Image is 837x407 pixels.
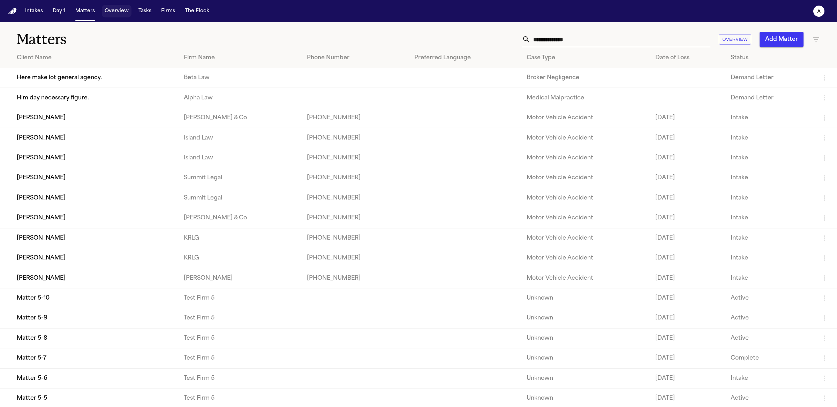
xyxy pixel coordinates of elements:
[307,54,403,62] div: Phone Number
[17,31,258,48] h1: Matters
[182,5,212,17] button: The Flock
[650,268,725,288] td: [DATE]
[521,88,650,108] td: Medical Malpractice
[521,128,650,148] td: Motor Vehicle Accident
[655,54,719,62] div: Date of Loss
[50,5,68,17] button: Day 1
[178,208,301,228] td: [PERSON_NAME] & Co
[521,328,650,348] td: Unknown
[725,128,815,148] td: Intake
[725,268,815,288] td: Intake
[178,288,301,308] td: Test Firm 5
[650,188,725,208] td: [DATE]
[73,5,98,17] button: Matters
[178,148,301,168] td: Island Law
[8,8,17,15] img: Finch Logo
[521,308,650,328] td: Unknown
[301,268,409,288] td: [PHONE_NUMBER]
[650,248,725,268] td: [DATE]
[650,168,725,188] td: [DATE]
[301,168,409,188] td: [PHONE_NUMBER]
[178,108,301,128] td: [PERSON_NAME] & Co
[650,348,725,368] td: [DATE]
[650,128,725,148] td: [DATE]
[725,348,815,368] td: Complete
[760,32,804,47] button: Add Matter
[719,34,751,45] button: Overview
[178,308,301,328] td: Test Firm 5
[521,348,650,368] td: Unknown
[725,328,815,348] td: Active
[521,108,650,128] td: Motor Vehicle Accident
[725,248,815,268] td: Intake
[521,248,650,268] td: Motor Vehicle Accident
[725,168,815,188] td: Intake
[414,54,515,62] div: Preferred Language
[725,188,815,208] td: Intake
[521,68,650,88] td: Broker Negligence
[650,108,725,128] td: [DATE]
[521,288,650,308] td: Unknown
[301,228,409,248] td: [PHONE_NUMBER]
[178,328,301,348] td: Test Firm 5
[178,228,301,248] td: KRLG
[136,5,154,17] button: Tasks
[725,108,815,128] td: Intake
[725,368,815,388] td: Intake
[725,68,815,88] td: Demand Letter
[725,208,815,228] td: Intake
[725,228,815,248] td: Intake
[725,308,815,328] td: Active
[521,148,650,168] td: Motor Vehicle Accident
[731,54,809,62] div: Status
[650,368,725,388] td: [DATE]
[184,54,296,62] div: Firm Name
[301,208,409,228] td: [PHONE_NUMBER]
[178,268,301,288] td: [PERSON_NAME]
[301,108,409,128] td: [PHONE_NUMBER]
[22,5,46,17] button: Intakes
[521,208,650,228] td: Motor Vehicle Accident
[301,248,409,268] td: [PHONE_NUMBER]
[178,348,301,368] td: Test Firm 5
[521,168,650,188] td: Motor Vehicle Accident
[650,288,725,308] td: [DATE]
[650,148,725,168] td: [DATE]
[521,268,650,288] td: Motor Vehicle Accident
[178,188,301,208] td: Summit Legal
[8,8,17,15] a: Home
[178,88,301,108] td: Alpha Law
[725,288,815,308] td: Active
[102,5,131,17] button: Overview
[521,228,650,248] td: Motor Vehicle Accident
[178,128,301,148] td: Island Law
[650,228,725,248] td: [DATE]
[725,88,815,108] td: Demand Letter
[17,54,173,62] div: Client Name
[301,128,409,148] td: [PHONE_NUMBER]
[301,148,409,168] td: [PHONE_NUMBER]
[178,248,301,268] td: KRLG
[158,5,178,17] button: Firms
[521,188,650,208] td: Motor Vehicle Accident
[301,188,409,208] td: [PHONE_NUMBER]
[650,208,725,228] td: [DATE]
[650,308,725,328] td: [DATE]
[725,148,815,168] td: Intake
[527,54,644,62] div: Case Type
[178,168,301,188] td: Summit Legal
[650,328,725,348] td: [DATE]
[521,368,650,388] td: Unknown
[178,368,301,388] td: Test Firm 5
[178,68,301,88] td: Beta Law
